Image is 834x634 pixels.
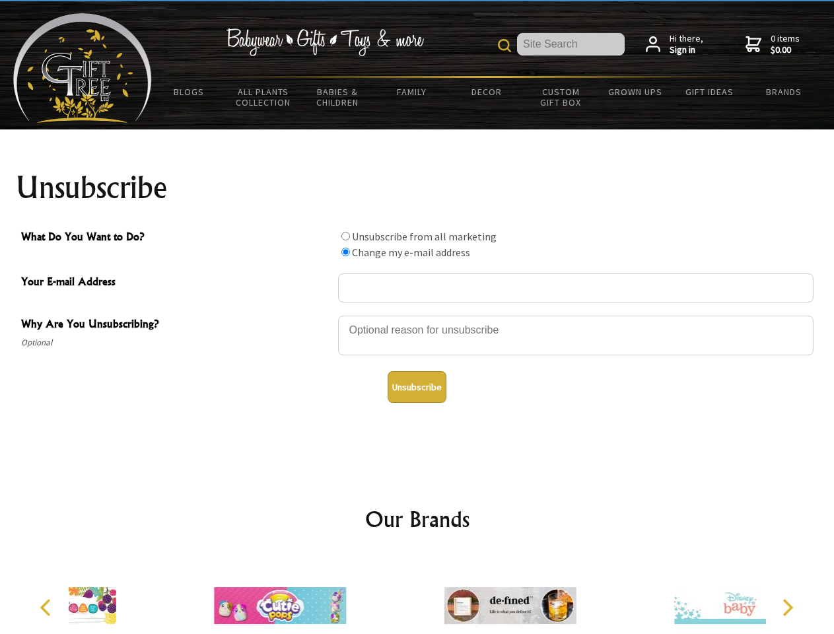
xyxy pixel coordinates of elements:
a: Brands [747,78,821,106]
img: Babywear - Gifts - Toys & more [226,28,424,56]
textarea: Why Are You Unsubscribing? [338,316,814,355]
strong: $0.00 [771,44,800,56]
span: Hi there, [670,33,703,56]
input: What Do You Want to Do? [341,232,350,240]
span: Optional [21,335,331,351]
h1: Unsubscribe [16,172,819,203]
a: Gift Ideas [672,78,747,106]
a: Hi there,Sign in [646,33,703,56]
label: Unsubscribe from all marketing [352,230,497,243]
a: Custom Gift Box [524,78,598,116]
span: 0 items [771,32,800,56]
span: What Do You Want to Do? [21,229,331,248]
a: Babies & Children [300,78,375,116]
label: Change my e-mail address [352,246,470,259]
a: Decor [449,78,524,106]
a: All Plants Collection [226,78,301,116]
input: Site Search [517,33,625,55]
input: Your E-mail Address [338,273,814,302]
a: 0 items$0.00 [746,33,800,56]
button: Next [773,593,802,622]
span: Your E-mail Address [21,273,331,293]
h2: Our Brands [26,503,808,535]
a: Grown Ups [598,78,672,106]
img: product search [498,39,511,52]
span: Why Are You Unsubscribing? [21,316,331,335]
button: Unsubscribe [388,371,446,403]
input: What Do You Want to Do? [341,248,350,256]
strong: Sign in [670,44,703,56]
img: Babyware - Gifts - Toys and more... [13,13,152,123]
a: BLOGS [152,78,226,106]
button: Previous [33,593,62,622]
a: Family [375,78,450,106]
